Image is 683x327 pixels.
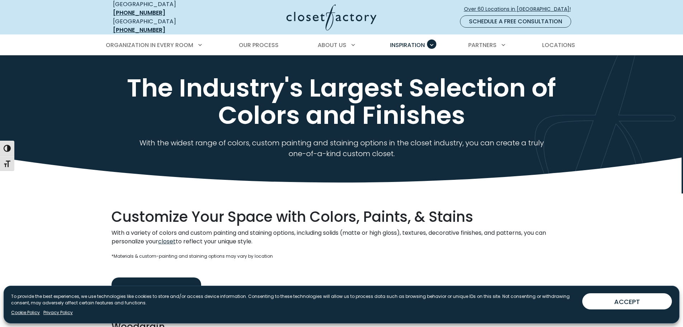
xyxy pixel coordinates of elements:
[113,26,165,34] a: [PHONE_NUMBER]
[112,229,572,246] p: With a variety of colors and custom painting and staining options, including solids (matte or hig...
[113,17,217,34] div: [GEOGRAPHIC_DATA]
[582,293,672,309] button: ACCEPT
[112,253,273,259] span: *Materials & custom-painting and staining options may vary by location
[318,41,346,49] span: About Us
[11,293,577,306] p: To provide the best experiences, we use technologies like cookies to store and/or access device i...
[390,41,425,49] span: Inspiration
[542,41,575,49] span: Locations
[158,237,176,246] a: closet
[113,9,165,17] a: [PHONE_NUMBER]
[112,208,572,226] h5: Customize Your Space with Colors, Paints, & Stains
[101,35,583,55] nav: Primary Menu
[112,74,572,129] h1: The Industry's Largest Selection of Colors and Finishes
[139,138,544,159] span: With the widest range of colors, custom painting and staining options in the closet industry, you...
[286,4,376,31] img: Closet Factory Logo
[468,41,497,49] span: Partners
[464,3,577,15] a: Over 60 Locations in [GEOGRAPHIC_DATA]!
[106,41,193,49] span: Organization in Every Room
[11,309,40,316] a: Cookie Policy
[239,41,279,49] span: Our Process
[460,15,571,28] a: Schedule a Free Consultation
[112,277,201,308] h3: Melamine
[43,309,73,316] a: Privacy Policy
[464,5,577,13] span: Over 60 Locations in [GEOGRAPHIC_DATA]!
